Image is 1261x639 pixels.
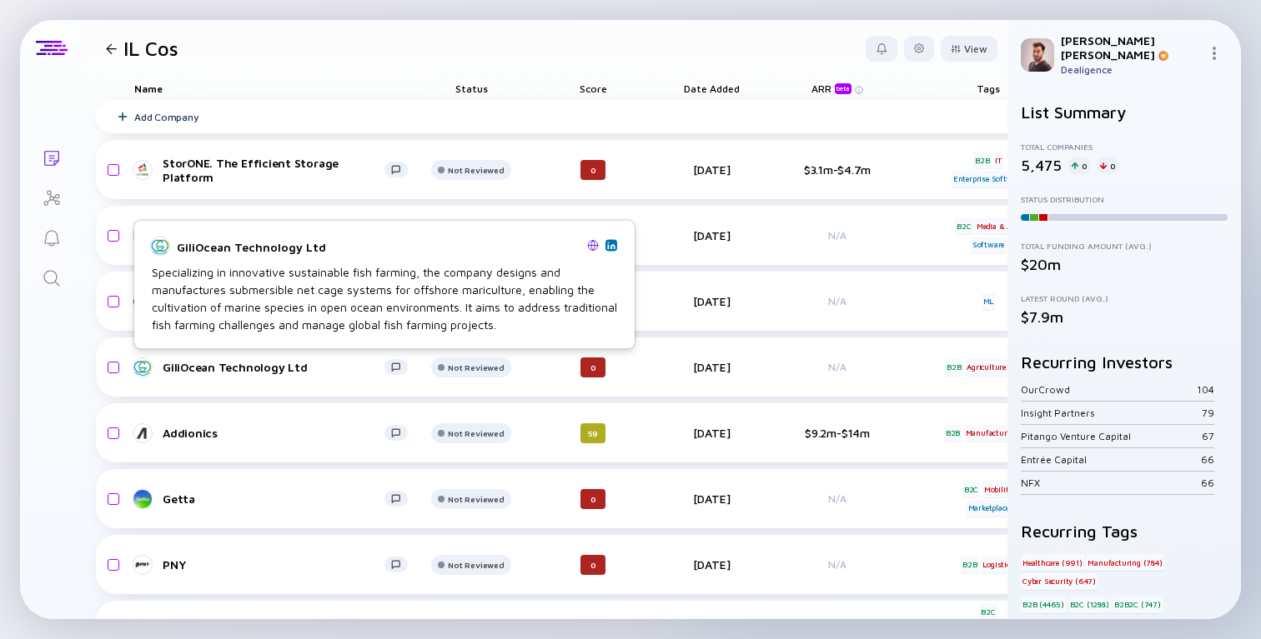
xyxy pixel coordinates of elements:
[665,492,758,506] div: [DATE]
[1021,573,1098,590] div: Cyber Security (647)
[975,217,1022,234] div: Media & Ads
[587,239,599,251] img: GiliOcean Technology Ltd Website
[982,293,996,310] div: ML
[134,357,421,377] a: GiliOcean Technology Ltd
[20,257,83,297] a: Search
[944,425,962,442] div: B2B
[835,83,852,94] div: beta
[945,359,962,376] div: B2B
[965,359,1007,376] div: Agriculture
[1021,194,1228,204] div: Status Distribution
[1021,453,1201,466] div: Entrée Capital
[1021,157,1062,174] div: 5,475
[1021,430,1202,442] div: Pitango Venture Capital
[665,294,758,308] div: [DATE]
[1068,157,1090,174] div: 0
[1021,102,1228,122] h2: List Summary
[1201,477,1214,489] div: 66
[455,82,488,95] span: Status
[665,426,758,440] div: [DATE]
[783,426,892,440] div: $9.2m-$14m
[1068,597,1111,613] div: B2C (1288)
[20,217,83,257] a: Reminders
[783,229,892,242] div: N/A
[783,361,892,373] div: N/A
[665,228,758,242] div: [DATE]
[607,241,615,249] img: GiliOcean Technology Ltd Linkedin Page
[811,82,855,94] div: ARR
[1061,33,1201,62] div: [PERSON_NAME] [PERSON_NAME]
[580,160,605,180] div: 0
[177,239,580,253] div: GiliOcean Technology Ltd
[1021,407,1202,419] div: Insight Partners
[1021,38,1054,72] img: Gil Profile Picture
[134,555,421,575] a: PNY
[783,162,892,177] div: $3.1m-$4.7m
[163,426,384,440] div: Addionics
[1208,47,1221,60] img: Menu
[783,295,892,307] div: N/A
[1021,597,1066,613] div: B2B (4465)
[134,423,421,443] a: Addionics
[134,489,421,509] a: Getta
[1097,157,1118,174] div: 0
[580,357,605,377] div: 0
[152,263,617,333] div: Specializing in innovative sustainable fish farming, the company designs and manufactures submers...
[981,557,1015,573] div: Logistics
[961,557,978,573] div: B2B
[1021,477,1201,489] div: NFX
[952,171,1025,187] div: Enterprise Software
[580,555,605,575] div: 0
[1021,142,1228,152] div: Total Companies
[163,557,384,572] div: PNY
[665,77,758,100] div: Date Added
[121,77,421,100] div: Name
[783,558,892,571] div: N/A
[1021,522,1228,541] h2: Recurring Tags
[783,492,892,505] div: N/A
[665,360,758,374] div: [DATE]
[1202,407,1214,419] div: 79
[971,237,1006,253] div: Software
[448,362,504,372] div: Not Reviewed
[955,217,972,234] div: B2C
[448,165,504,175] div: Not Reviewed
[580,489,605,509] div: 0
[962,481,980,497] div: B2C
[163,156,384,184] div: StorONE. The Efficient Storage Platform
[448,560,504,570] div: Not Reviewed
[1202,430,1214,442] div: 67
[967,500,1011,517] div: Marketplace
[979,603,997,620] div: B2C
[1086,554,1163,571] div: Manufacturing (784)
[1061,63,1201,76] div: Dealigence
[1021,554,1084,571] div: Healthcare (991)
[20,137,83,177] a: Lists
[665,162,758,177] div: [DATE]
[448,428,504,438] div: Not Reviewed
[982,481,1014,497] div: Mobility
[20,177,83,217] a: Investor Map
[1113,597,1163,613] div: B2B2C (747)
[964,425,1020,442] div: Manufacturing
[973,152,991,168] div: B2B
[163,492,384,506] div: Getta
[1021,308,1228,326] div: $7.9m
[134,111,198,123] div: Add Company
[1197,383,1214,396] div: 104
[1201,453,1214,466] div: 66
[163,360,384,374] div: GiliOcean Technology Ltd
[941,36,997,62] button: View
[1021,256,1228,273] div: $20m
[580,423,605,443] div: 59
[665,557,758,572] div: [DATE]
[1021,383,1197,396] div: OurCrowd
[1021,352,1228,372] h2: Recurring Investors
[546,77,640,100] div: Score
[942,77,1035,100] div: Tags
[1021,241,1228,251] div: Total Funding Amount (Avg.)
[134,156,421,184] a: StorONE. The Efficient Storage Platform
[448,494,504,504] div: Not Reviewed
[123,37,178,60] h1: IL Cos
